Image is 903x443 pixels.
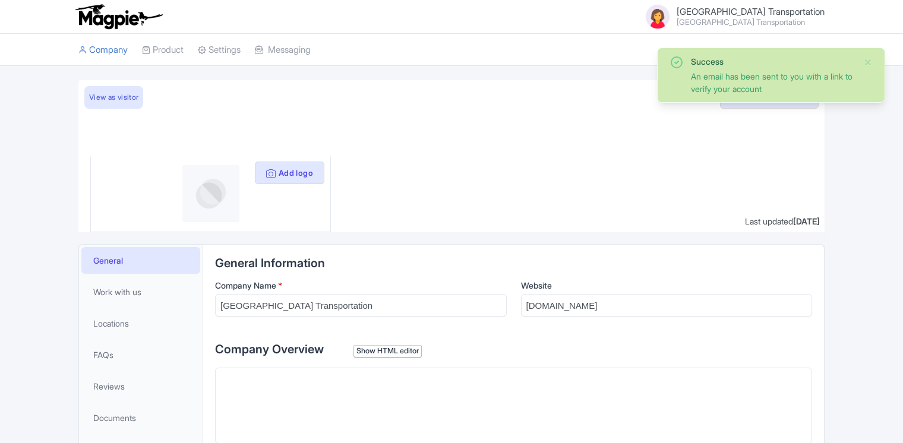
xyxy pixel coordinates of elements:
a: Product [142,34,184,67]
img: avatar_key_member-9c1dde93af8b07d7383eb8b5fb890c87.png [643,2,672,31]
span: Documents [93,412,136,424]
div: Success [691,55,854,68]
span: Company Name [215,280,276,290]
button: Close [863,55,873,69]
span: [GEOGRAPHIC_DATA] Transportation [677,6,825,17]
span: General [93,254,123,267]
span: Website [521,280,552,290]
div: Show HTML editor [353,345,422,357]
span: Reviews [93,380,125,393]
small: [GEOGRAPHIC_DATA] Transportation [677,18,825,26]
img: logo-ab69f6fb50320c5b225c76a69d11143b.png [72,4,165,30]
div: Last updated [745,215,820,227]
a: General [81,247,200,274]
h2: General Information [215,257,812,270]
span: Company Overview [215,342,324,356]
a: Company [78,34,128,67]
a: Documents [81,404,200,431]
a: View as visitor [84,86,143,109]
img: profile-logo-d1a8e230fb1b8f12adc913e4f4d7365c.png [182,165,239,222]
a: [GEOGRAPHIC_DATA] Transportation [GEOGRAPHIC_DATA] Transportation [636,2,825,31]
span: FAQs [93,349,113,361]
a: FAQs [81,341,200,368]
span: Work with us [93,286,141,298]
button: Add logo [255,162,324,184]
a: Locations [81,310,200,337]
a: Reviews [81,373,200,400]
div: An email has been sent to you with a link to verify your account [691,70,854,95]
a: Messaging [255,34,311,67]
span: Locations [93,317,129,330]
span: [DATE] [793,216,820,226]
a: Work with us [81,279,200,305]
a: Settings [198,34,241,67]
